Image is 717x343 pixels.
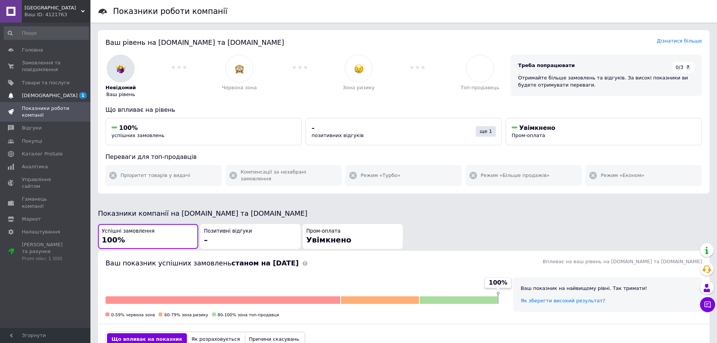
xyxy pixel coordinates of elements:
span: Переваги для топ-продавців [105,153,197,160]
span: – [312,124,315,131]
div: ще 1 [476,126,496,137]
span: Гаманець компанії [22,196,70,209]
button: 100%успішних замовлень [105,118,302,145]
span: Показники роботи компанії [22,105,70,119]
div: Prom мікс 1 000 [22,255,70,262]
span: [PERSON_NAME] та рахунки [22,241,70,262]
span: Пром-оплата [512,133,545,138]
span: 1 [79,92,87,99]
span: Режим «Більше продажів» [481,172,550,179]
span: Ваш показник успішних замовлень [105,259,299,267]
span: Невідомий [105,84,136,91]
span: позитивних відгуків [312,133,364,138]
span: Компенсації за незабрані замовлення [241,169,338,182]
span: Ваш рівень на [DOMAIN_NAME] та [DOMAIN_NAME] [105,38,284,46]
span: Каталог ProSale [22,151,63,157]
span: 100% [102,235,125,244]
span: Що впливає на рівень [105,106,175,113]
div: Отримайте більше замовлень та відгуків. За високі показники ви будете отримувати переваги. [518,75,694,88]
b: станом на [DATE] [231,259,298,267]
img: :rocket: [475,64,485,73]
span: 80-100% зона топ-продавця [218,313,279,317]
span: успішних замовлень [112,133,164,138]
button: УвімкненоПром-оплата [506,118,702,145]
span: Маркет [22,216,41,223]
span: Режим «Турбо» [361,172,401,179]
span: Топ-продавець [460,84,499,91]
span: 100% [119,124,138,131]
span: Налаштування [22,229,60,235]
span: 100% [489,279,507,287]
span: Відгуки [22,125,41,131]
span: Пром-оплата [306,228,341,235]
span: Увімкнено [519,124,555,131]
span: Червона зона [222,84,257,91]
div: Ваш показник на найвищому рівні. Так тримати! [521,285,694,292]
span: Leopolis [24,5,81,11]
h1: Показники роботи компанії [113,7,228,16]
span: Показники компанії на [DOMAIN_NAME] та [DOMAIN_NAME] [98,209,307,217]
span: Замовлення та повідомлення [22,59,70,73]
button: Пром-оплатаУвімкнено [303,224,403,249]
span: Покупці [22,138,42,145]
span: 0-59% червона зона [111,313,155,317]
span: Впливає на ваш рівень на [DOMAIN_NAME] та [DOMAIN_NAME] [543,259,702,264]
input: Пошук [4,26,89,40]
div: Ваш ID: 4121763 [24,11,90,18]
span: Аналітика [22,163,48,170]
span: [DEMOGRAPHIC_DATA] [22,92,78,99]
button: Чат з покупцем [700,297,715,312]
a: Дізнатися більше [657,38,702,44]
img: :see_no_evil: [235,64,244,73]
span: Увімкнено [306,235,352,244]
img: :disappointed_relieved: [354,64,364,73]
span: Зона ризику [343,84,375,91]
div: 0/3 [672,62,694,73]
img: :woman-shrugging: [116,64,125,73]
button: Успішні замовлення100% [98,224,198,249]
a: Як зберегти високий результат? [521,298,605,303]
span: Ваш рівень [106,91,135,98]
button: Позитивні відгуки– [200,224,300,249]
span: ? [685,65,691,70]
span: Управління сайтом [22,176,70,190]
span: Головна [22,47,43,53]
span: Треба попрацювати [518,63,575,68]
span: Пріоритет товарів у видачі [121,172,190,179]
span: Позитивні відгуки [204,228,252,235]
span: – [204,235,208,244]
button: –позитивних відгуківще 1 [306,118,502,145]
span: Успішні замовлення [102,228,154,235]
span: Товари та послуги [22,79,70,86]
span: Режим «Економ» [601,172,644,179]
span: 60-79% зона ризику [164,313,208,317]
